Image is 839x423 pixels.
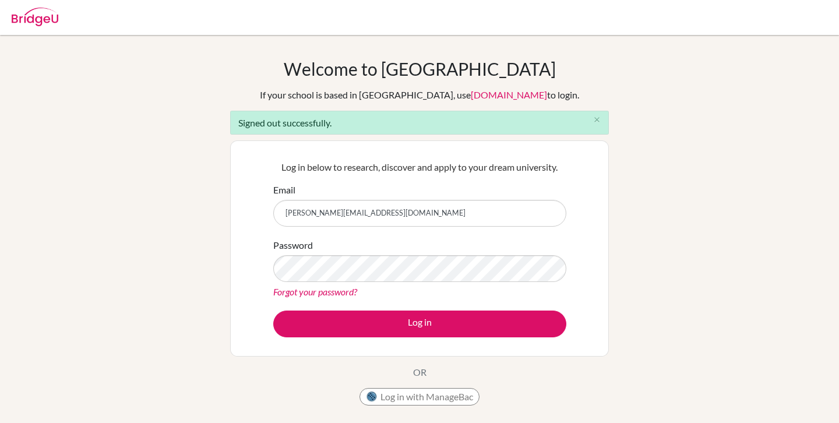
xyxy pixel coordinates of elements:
a: Forgot your password? [273,286,357,297]
button: Log in [273,311,566,337]
label: Password [273,238,313,252]
div: Signed out successfully. [230,111,609,135]
img: Bridge-U [12,8,58,26]
div: If your school is based in [GEOGRAPHIC_DATA], use to login. [260,88,579,102]
label: Email [273,183,295,197]
h1: Welcome to [GEOGRAPHIC_DATA] [284,58,556,79]
p: OR [413,365,426,379]
i: close [593,115,601,124]
p: Log in below to research, discover and apply to your dream university. [273,160,566,174]
a: [DOMAIN_NAME] [471,89,547,100]
button: Close [585,111,608,129]
button: Log in with ManageBac [359,388,480,406]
